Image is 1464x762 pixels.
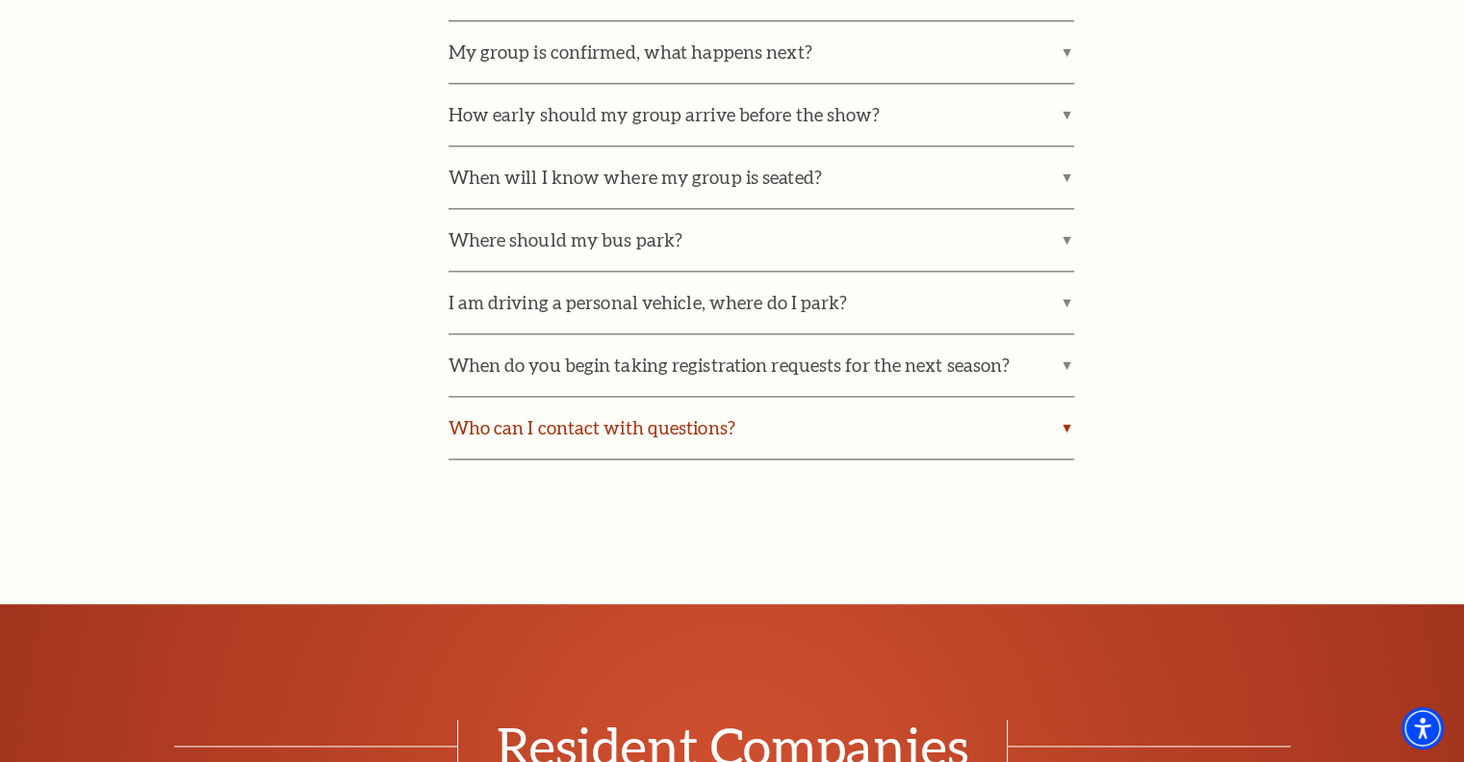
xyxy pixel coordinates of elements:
[449,146,1074,208] label: When will I know where my group is seated?
[449,209,1074,271] label: Where should my bus park?
[1401,707,1444,749] div: Accessibility Menu
[449,21,1074,83] label: My group is confirmed, what happens next?
[449,84,1074,145] label: How early should my group arrive before the show?
[449,272,1074,333] label: I am driving a personal vehicle, where do I park?
[449,334,1074,396] label: When do you begin taking registration requests for the next season?
[449,397,1074,459] label: Who can I contact with questions?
